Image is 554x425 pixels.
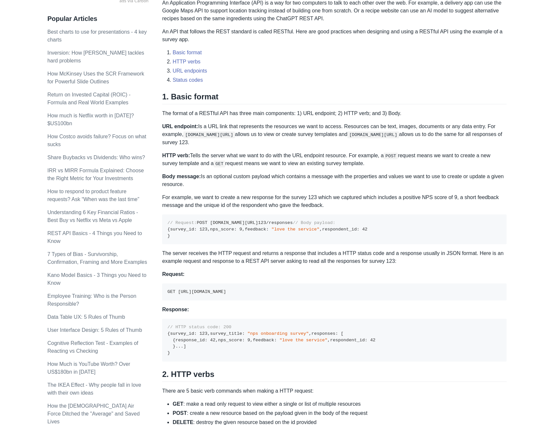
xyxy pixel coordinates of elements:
[357,227,360,232] span: :
[370,338,375,343] span: 42
[167,325,231,330] span: // HTTP status code: 200
[173,410,187,416] strong: POST
[47,168,144,181] a: IRR vs MIRR Formula Explained: Choose the Right Metric for Your Investments
[173,344,176,349] span: }
[365,338,367,343] span: :
[199,331,207,336] span: 123
[274,338,277,343] span: :
[258,220,266,225] span: 123
[47,15,148,23] h3: Popular Articles
[240,227,242,232] span: 9
[384,153,398,159] code: POST
[162,152,507,168] p: Tells the server what we want to do with the URL endpoint resource. For example, a request means ...
[173,409,507,417] li: : create a new resource based on the payload given in the body of the request
[162,110,507,117] p: The format of a RESTful API has three main components: 1) URL endpoint; 2) HTTP verb; and 3) Body.
[208,227,210,232] span: ,
[266,227,269,232] span: :
[183,344,186,349] span: ]
[47,230,142,244] a: REST API Basics - 4 Things you Need to Know
[327,338,330,343] span: ,
[173,77,203,83] a: Status codes
[347,131,399,138] code: [DOMAIN_NAME][URL]
[242,227,245,232] span: ,
[162,173,507,188] p: Is an optional custom payload which contains a message with the properties and values we want to ...
[47,327,142,333] a: User Interface Design: 5 Rules of Thumb
[47,134,146,147] a: How Costco avoids failure? Focus on what sucks
[162,271,184,277] strong: Request:
[47,361,130,375] a: How Much is YouTube Worth? Over US$180bn in [DATE]
[210,338,215,343] span: 42
[162,174,201,179] strong: Body message:
[47,314,125,320] a: Data Table UX: 5 Rules of Thumb
[47,272,146,286] a: Kano Model Basics - 3 Things you Need to Know
[247,331,309,336] span: "nps onboarding survey"
[319,227,322,232] span: ,
[47,403,140,424] a: How the [DEMOGRAPHIC_DATA] Air Force Ditched the "Average" and Saved Lives
[208,331,210,336] span: ,
[242,331,245,336] span: :
[362,227,367,232] span: 42
[167,350,170,355] span: }
[173,400,507,408] li: : make a read only request to view either a single or list of multiple resources
[167,325,376,355] code: survey_id survey_title responses response_id nps_score feedback respondent_id ...
[47,71,144,84] a: How McKinsey Uses the SCR Framework for Powerful Slide Outlines
[173,68,207,74] a: URL endpoints
[162,369,507,382] h2: 2. HTTP verbs
[162,194,507,209] p: For example, we want to create a new response for the survey 123 which we captured which includes...
[47,29,147,42] a: Best charts to use for presentations - 4 key charts
[162,123,507,146] p: Is a URL link that represents the resources we want to access. Resources can be text, images, doc...
[47,251,147,265] a: 7 Types of Bias - Survivorship, Confirmation, Framing and More Examples
[47,92,130,105] a: Return on Invested Capital (ROIC) - Formula and Real World Examples
[335,331,338,336] span: :
[234,227,237,232] span: :
[214,161,225,167] code: GET
[47,293,136,307] a: Employee Training: Who is the Person Responsible?
[250,338,253,343] span: ,
[47,382,141,396] a: The IKEA Effect - Why people fall in love with their own ideas
[162,153,190,158] strong: HTTP verb:
[162,124,198,129] strong: URL endpoint:
[293,220,336,225] span: // Body payload:
[199,227,207,232] span: 123
[162,92,507,104] h2: 1. Basic format
[341,331,344,336] span: [
[242,338,245,343] span: :
[167,289,226,294] code: GET [URL][DOMAIN_NAME]
[215,338,218,343] span: ,
[162,387,507,395] p: There are 5 basic verb commands when making a HTTP request:
[167,220,367,238] code: POST [DOMAIN_NAME][URL] /responses survey_id nps_score feedback respondent_id
[162,249,507,265] p: The server receives the HTTP request and returns a response that includes a HTTP status code and ...
[183,131,235,138] code: [DOMAIN_NAME][URL]
[162,28,507,43] p: An API that follows the REST standard is called RESTful. Here are good practices when designing a...
[162,307,189,312] strong: Response:
[47,210,138,223] a: Understanding 6 Key Financial Ratios - Best Buy vs Netflix vs Meta vs Apple
[47,340,138,354] a: Cognitive Reflection Test - Examples of Reacting vs Checking
[173,50,202,55] a: Basic format
[194,227,197,232] span: :
[173,401,183,407] strong: GET
[167,331,170,336] span: {
[47,50,144,63] a: Inversion: How [PERSON_NAME] tackles hard problems
[167,227,170,232] span: {
[173,419,193,425] strong: DELETE
[173,59,200,64] a: HTTP verbs
[47,113,134,126] a: How much is Netflix worth in [DATE]? $US100bn
[279,338,327,343] span: "love the service"
[247,338,250,343] span: 9
[173,338,176,343] span: {
[47,155,145,160] a: Share Buybacks vs Dividends: Who wins?
[205,338,207,343] span: :
[309,331,311,336] span: ,
[167,220,197,225] span: // Request:
[47,189,139,202] a: How to respond to product feature requests? Ask “When was the last time”
[167,233,170,238] span: }
[272,227,320,232] span: "love the service"
[194,331,197,336] span: :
